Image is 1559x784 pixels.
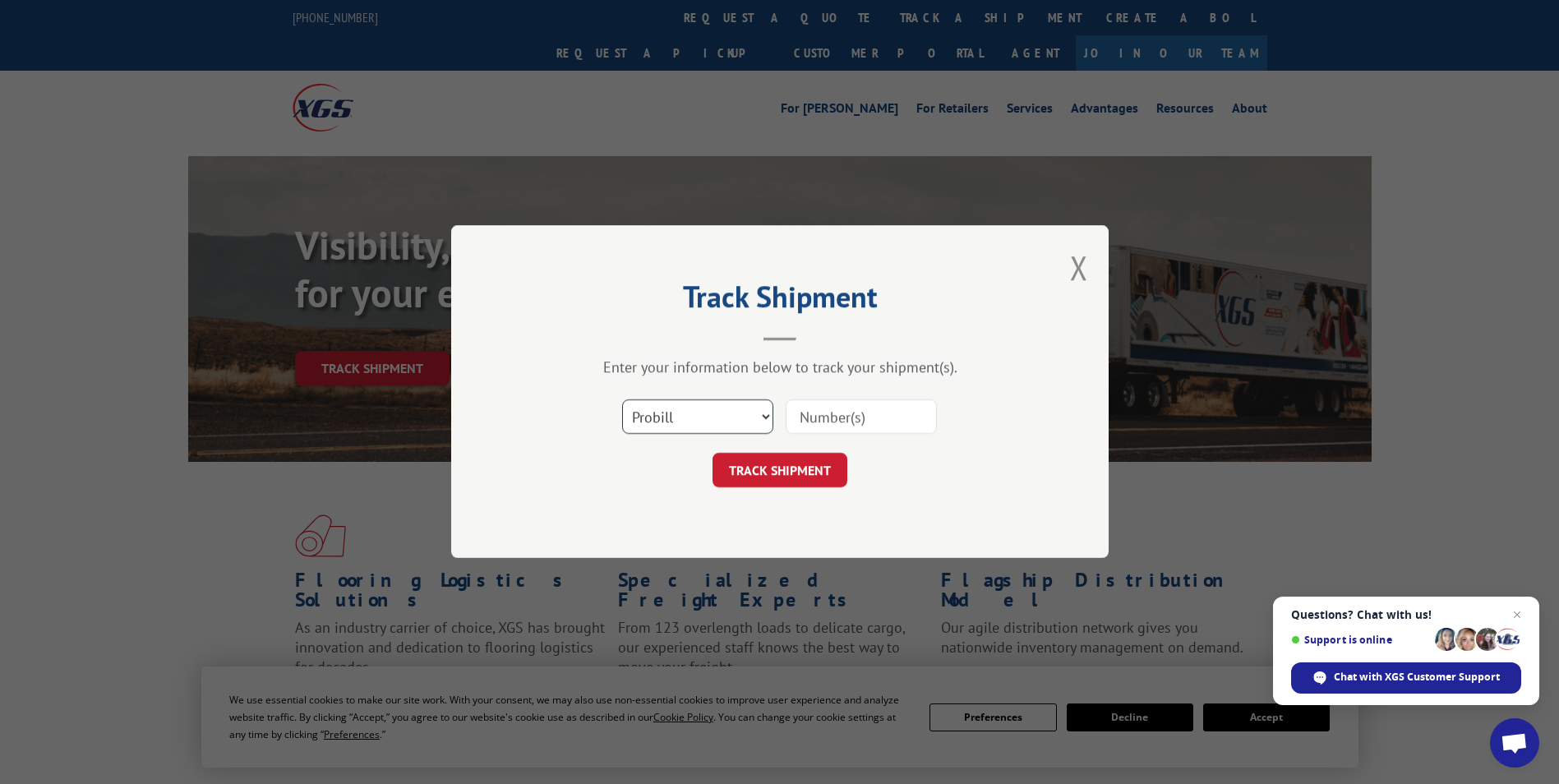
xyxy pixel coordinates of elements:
[1291,634,1429,646] span: Support is online
[1490,718,1539,768] div: Open chat
[1507,605,1527,625] span: Close chat
[786,400,937,435] input: Number(s)
[713,454,847,488] button: TRACK SHIPMENT
[1291,608,1521,621] span: Questions? Chat with us!
[533,285,1026,316] h2: Track Shipment
[533,358,1026,377] div: Enter your information below to track your shipment(s).
[1291,662,1521,694] div: Chat with XGS Customer Support
[1334,670,1500,685] span: Chat with XGS Customer Support
[1070,246,1088,289] button: Close modal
